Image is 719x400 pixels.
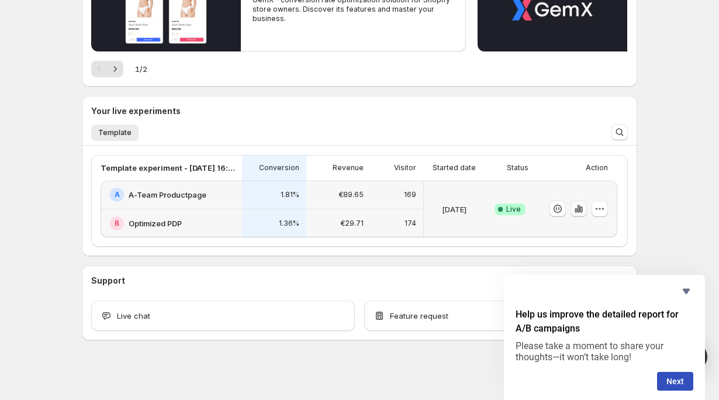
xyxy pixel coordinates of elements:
[115,219,119,228] h2: B
[404,190,416,199] p: 169
[279,219,299,228] p: 1.36%
[516,340,693,363] p: Please take a moment to share your thoughts—it won’t take long!
[657,372,693,391] button: Next question
[340,219,364,228] p: €29.71
[115,190,120,199] h2: A
[91,105,181,117] h3: Your live experiments
[394,163,416,173] p: Visitor
[516,284,693,391] div: Help us improve the detailed report for A/B campaigns
[586,163,608,173] p: Action
[442,204,466,215] p: [DATE]
[516,308,693,336] h2: Help us improve the detailed report for A/B campaigns
[98,128,132,137] span: Template
[259,163,299,173] p: Conversion
[107,61,123,77] button: Next
[135,63,147,75] span: 1 / 2
[679,284,693,298] button: Hide survey
[91,61,123,77] nav: Pagination
[117,310,150,322] span: Live chat
[333,163,364,173] p: Revenue
[611,124,628,140] button: Search and filter results
[506,205,521,214] span: Live
[405,219,416,228] p: 174
[390,310,448,322] span: Feature request
[338,190,364,199] p: €89.65
[129,218,182,229] h2: Optimized PDP
[507,163,528,173] p: Status
[129,189,206,201] h2: A-Team Productpage
[101,162,235,174] p: Template experiment - [DATE] 16:09:43
[433,163,476,173] p: Started date
[91,275,125,287] h3: Support
[281,190,299,199] p: 1.81%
